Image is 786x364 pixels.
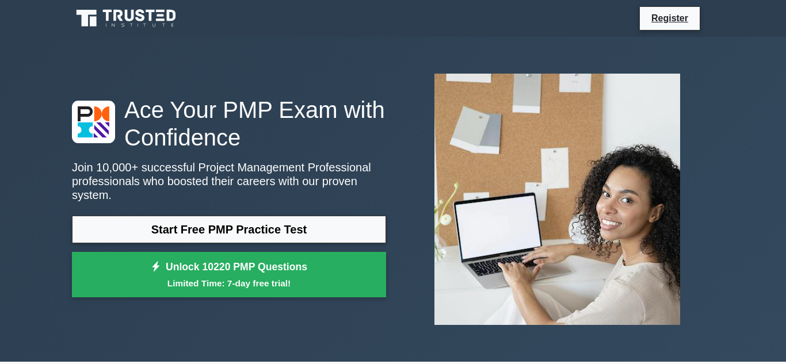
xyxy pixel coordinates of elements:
[72,216,386,243] a: Start Free PMP Practice Test
[644,11,695,25] a: Register
[72,160,386,202] p: Join 10,000+ successful Project Management Professional professionals who boosted their careers w...
[86,277,372,290] small: Limited Time: 7-day free trial!
[72,96,386,151] h1: Ace Your PMP Exam with Confidence
[72,252,386,298] a: Unlock 10220 PMP QuestionsLimited Time: 7-day free trial!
